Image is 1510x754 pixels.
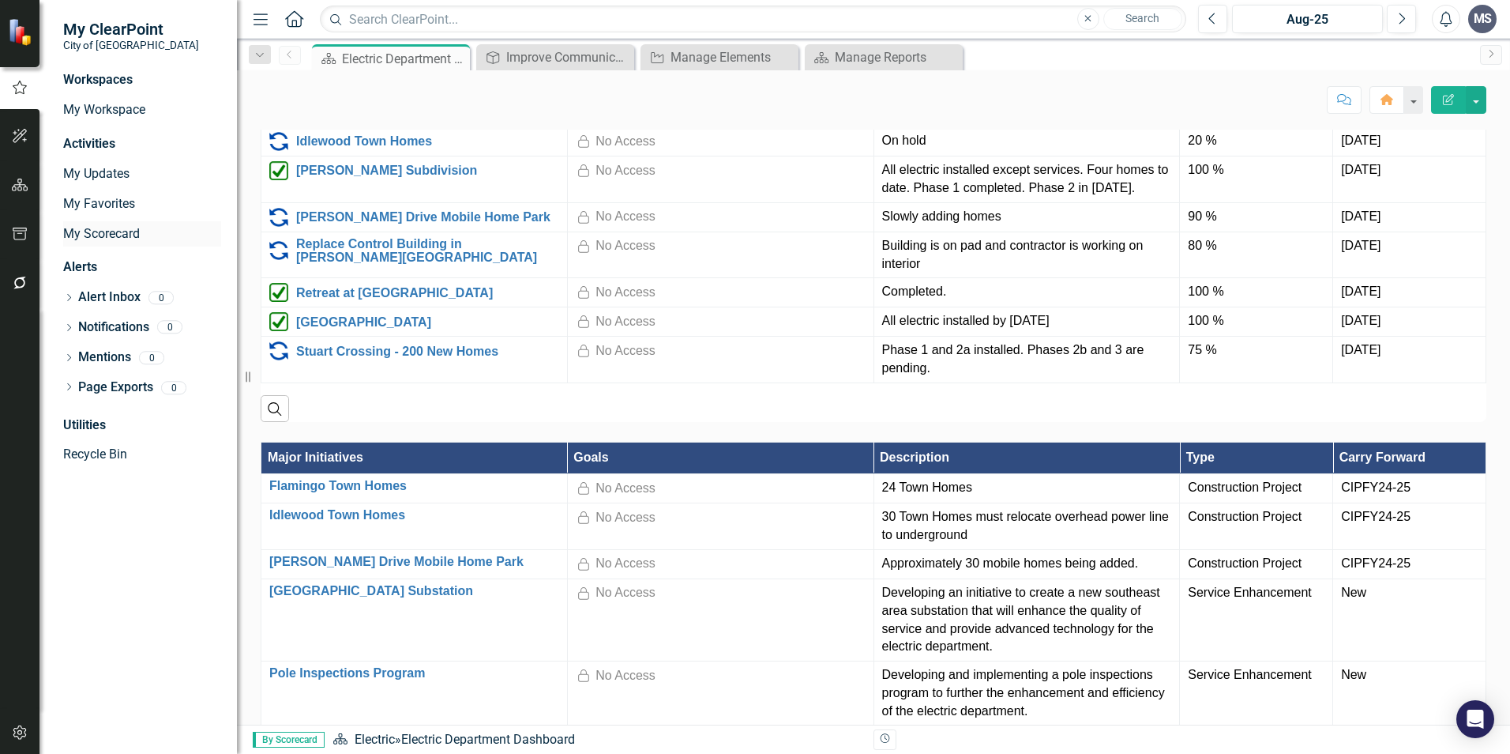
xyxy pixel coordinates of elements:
[269,479,559,493] a: Flamingo Town Homes
[1188,668,1312,681] span: Service Enhancement
[63,39,199,51] small: City of [GEOGRAPHIC_DATA]
[261,579,568,661] td: Double-Click to Edit Right Click for Context Menu
[1180,337,1333,383] td: Double-Click to Edit
[269,208,288,227] img: Carry Forward
[595,342,655,360] div: No Access
[1180,474,1333,503] td: Double-Click to Edit
[78,319,149,337] a: Notifications
[261,127,568,156] td: Double-Click to Edit Right Click for Context Menu
[1125,12,1159,25] span: Search
[269,666,559,680] a: Pole Inspections Program
[1341,556,1410,570] span: CIPFY24-25
[1468,5,1497,33] button: MS
[1341,163,1380,176] span: [DATE]
[882,508,1172,545] p: 30 Town Homes must relocate overhead power line to underground
[873,127,1180,156] td: Double-Click to Edit
[1180,662,1333,726] td: Double-Click to Edit
[873,579,1180,661] td: Double-Click to Edit
[595,313,655,331] div: No Access
[261,549,568,579] td: Double-Click to Edit Right Click for Context Menu
[882,666,1172,721] p: Developing and implementing a pole inspections program to further the enhancement and efficiency ...
[873,474,1180,503] td: Double-Click to Edit
[1333,662,1486,726] td: Double-Click to Edit
[480,47,630,67] a: Improve Communication
[1341,134,1380,147] span: [DATE]
[873,156,1180,203] td: Double-Click to Edit
[882,237,1172,273] p: Building is on pad and contractor is working on interior
[835,47,959,67] div: Manage Reports
[1180,156,1333,203] td: Double-Click to Edit
[1333,503,1486,550] td: Double-Click to Edit
[63,258,221,277] div: Alerts
[296,315,559,330] a: [GEOGRAPHIC_DATA]
[1188,556,1302,570] span: Construction Project
[1456,700,1494,738] div: Open Intercom Messenger
[1333,202,1486,232] td: Double-Click to Edit
[355,732,395,747] a: Electric
[1188,208,1324,226] div: 90 %
[269,132,288,151] img: Carry Forward
[1341,668,1366,681] span: New
[873,202,1180,232] td: Double-Click to Edit
[269,341,288,360] img: Carry Forward
[873,337,1180,383] td: Double-Click to Edit
[269,584,559,598] a: [GEOGRAPHIC_DATA] Substation
[1188,312,1324,330] div: 100 %
[296,164,559,178] a: [PERSON_NAME] Subdivision
[595,208,655,226] div: No Access
[261,232,568,278] td: Double-Click to Edit Right Click for Context Menu
[296,286,559,300] a: Retreat at [GEOGRAPHIC_DATA]
[1188,237,1324,255] div: 80 %
[1333,549,1486,579] td: Double-Click to Edit
[1180,202,1333,232] td: Double-Click to Edit
[1333,127,1486,156] td: Double-Click to Edit
[595,133,655,151] div: No Access
[873,662,1180,726] td: Double-Click to Edit
[296,237,559,265] a: Replace Control Building in [PERSON_NAME][GEOGRAPHIC_DATA]
[63,101,221,119] a: My Workspace
[148,291,174,304] div: 0
[882,132,1172,150] p: On hold
[139,351,164,364] div: 0
[595,667,655,685] div: No Access
[78,379,153,397] a: Page Exports
[670,47,794,67] div: Manage Elements
[873,549,1180,579] td: Double-Click to Edit
[269,241,288,260] img: Carry Forward
[1180,307,1333,337] td: Double-Click to Edit
[882,161,1172,198] p: All electric installed except services. Four homes to date. Phase 1 completed. Phase 2 in [DATE].
[1333,278,1486,307] td: Double-Click to Edit
[1188,283,1324,301] div: 100 %
[261,474,568,503] td: Double-Click to Edit Right Click for Context Menu
[63,417,221,435] div: Utilities
[296,134,559,149] a: Idlewood Town Homes
[595,509,655,527] div: No Access
[1238,10,1377,29] div: Aug-25
[882,283,1172,301] p: Completed.
[595,555,655,573] div: No Access
[261,337,568,383] td: Double-Click to Edit Right Click for Context Menu
[296,345,559,359] a: Stuart Crossing - 200 New Homes
[1333,232,1486,278] td: Double-Click to Edit
[882,479,1172,497] p: 24 Town Homes
[873,503,1180,550] td: Double-Click to Edit
[161,381,186,394] div: 0
[63,195,221,213] a: My Favorites
[882,341,1172,378] p: Phase 1 and 2a installed. Phases 2b and 3 are pending.
[261,156,568,203] td: Double-Click to Edit Right Click for Context Menu
[595,480,655,498] div: No Access
[1103,8,1182,30] button: Search
[873,307,1180,337] td: Double-Click to Edit
[1232,5,1383,33] button: Aug-25
[63,20,199,39] span: My ClearPoint
[1341,343,1380,356] span: [DATE]
[269,161,288,180] img: Completed
[1180,127,1333,156] td: Double-Click to Edit
[1341,510,1410,523] span: CIPFY24-25
[506,47,630,67] div: Improve Communication
[269,508,559,522] a: Idlewood Town Homes
[809,47,959,67] a: Manage Reports
[1180,549,1333,579] td: Double-Click to Edit
[595,284,655,302] div: No Access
